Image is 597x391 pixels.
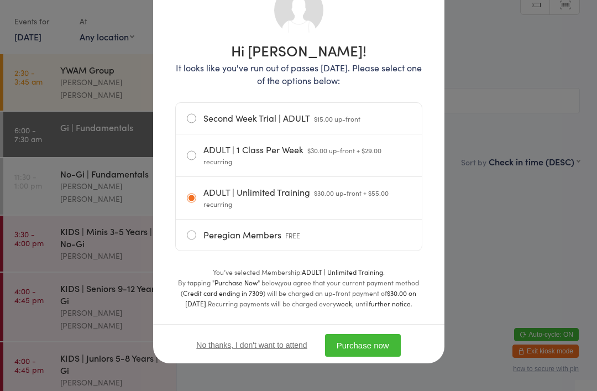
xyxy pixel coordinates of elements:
label: Second Week Trial | ADULT [187,103,411,134]
strong: Credit card ending in 7309 [183,288,263,298]
strong: further notice [369,299,411,308]
label: ADULT | Unlimited Training [187,177,411,219]
span: you agree that your current payment method ( [181,278,419,308]
div: By tapping " " below, [175,277,422,309]
label: ADULT | 1 Class Per Week [187,134,411,176]
span: $15.00 up-front [314,114,360,123]
label: Peregian Members [187,220,411,251]
div: You’ve selected Membership: . [175,267,422,277]
span: Recurring payments will be charged every , until . [208,299,412,308]
p: It looks like you've run out of passes [DATE]. Please select one of the options below: [175,61,422,87]
span: FREE [285,231,300,240]
strong: week [336,299,352,308]
button: No thanks, I don't want to attend [196,341,307,350]
strong: Purchase Now [214,278,258,287]
button: Purchase now [325,334,401,357]
h1: Hi [PERSON_NAME]! [175,43,422,58]
strong: ADULT | Unlimited Training [302,267,383,277]
span: ) will be charged an up-front payment of . [185,288,417,308]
